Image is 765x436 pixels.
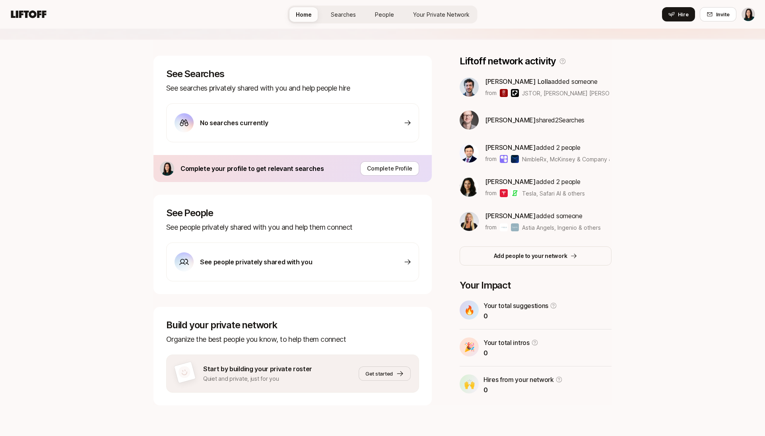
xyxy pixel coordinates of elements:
button: Invite [700,7,736,21]
p: 0 [483,385,563,395]
p: Organize the best people you know, to help them connect [166,334,419,345]
span: Tesla, Safari AI & others [522,189,585,198]
img: Ingenio [511,223,519,231]
p: Your total suggestions [483,300,548,311]
img: Astia Angels [500,223,508,231]
p: Start by building your private roster [203,364,312,374]
span: [PERSON_NAME] [485,116,536,124]
img: 38265413_5a66_4abc_b3e5_8d96d609e730.jpg [460,110,479,130]
a: Home [289,7,318,22]
img: Tesla [500,189,508,197]
span: NimbleRx, McKinsey & Company & others [522,156,631,163]
span: Invite [716,10,730,18]
span: [PERSON_NAME] [485,143,536,151]
p: Liftoff network activity [460,56,556,67]
span: Hire [678,10,689,18]
p: Your total intros [483,337,530,348]
p: added someone [485,211,601,221]
span: [PERSON_NAME] [485,178,536,186]
p: Complete Profile [367,164,412,173]
span: Get started [365,370,393,378]
div: 🎉 [460,337,479,357]
p: shared 2 Search es [485,115,584,125]
img: Kleiner Perkins [511,89,519,97]
button: Add people to your network [460,246,612,265]
a: People [369,7,400,22]
a: Your Private Network [407,7,476,22]
span: [PERSON_NAME] [485,212,536,220]
img: 0c2367a6_8799_40fe_9db6_e85e71a5cb5a.jpg [460,143,479,163]
p: from [485,154,497,164]
p: added someone [485,76,610,87]
p: See people privately shared with you [200,257,312,267]
p: See searches privately shared with you and help people hire [166,83,419,94]
p: 0 [483,348,538,358]
img: bd2c0845_c66c_4226_a200_03081f0cb6c3.jpg [460,212,479,231]
p: Complete your profile to get relevant searches [181,163,324,174]
span: People [375,10,394,19]
img: NimbleRx [500,155,508,163]
button: Hire [662,7,695,21]
p: from [485,188,497,198]
p: Add people to your network [494,251,567,261]
p: Quiet and private, just for you [203,374,312,384]
p: See people privately shared with you and help them connect [166,222,419,233]
div: 🙌 [460,374,479,393]
p: added 2 people [485,142,610,153]
p: See Searches [166,68,419,79]
span: Home [296,10,312,19]
p: 0 [483,311,557,321]
p: from [485,223,497,232]
p: No searches currently [200,118,268,128]
a: Searches [324,7,362,22]
p: Your Impact [460,280,612,291]
span: Astia Angels, Ingenio & others [522,223,601,232]
img: default-avatar.svg [177,365,192,380]
img: a307906c_47a9_44b3_a2fe_a2b8bd2a882d.jpg [160,161,174,176]
p: See People [166,207,419,219]
span: Your Private Network [413,10,470,19]
img: 61b2fa3b_add6_4243_8c3c_347653612046.jpg [460,178,479,197]
img: McKinsey & Company [511,155,519,163]
img: JSTOR [500,89,508,97]
span: [PERSON_NAME] Lolla [485,78,551,85]
p: added 2 people [485,176,585,187]
p: Build your private network [166,320,419,331]
span: JSTOR, [PERSON_NAME] [PERSON_NAME] & others [522,89,610,97]
img: e3a1a7c7_7d7a_4941_b063_6fe4dd417df8.jpg [460,78,479,97]
span: Searches [331,10,356,19]
div: 🔥 [460,300,479,320]
img: Safari AI [511,189,519,197]
p: from [485,88,497,98]
button: Eleanor Testing Kickstart V2 [741,7,755,21]
button: Complete Profile [360,161,419,176]
img: Eleanor Testing Kickstart V2 [742,8,755,21]
p: Hires from your network [483,374,554,385]
button: Get started [359,366,411,381]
